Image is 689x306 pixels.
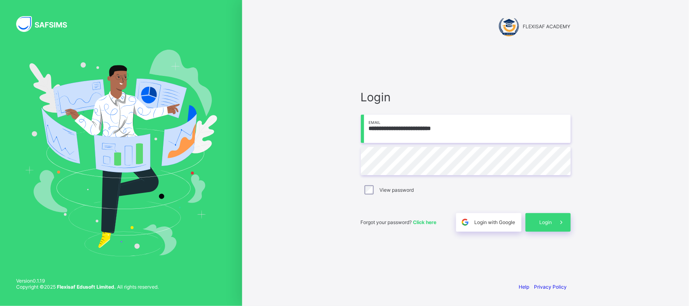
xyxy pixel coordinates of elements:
span: Login [361,90,571,104]
span: Login [540,219,552,225]
img: SAFSIMS Logo [16,16,77,32]
span: Login with Google [475,219,515,225]
a: Click here [413,219,437,225]
span: Copyright © 2025 All rights reserved. [16,284,159,290]
a: Help [519,284,530,290]
span: Version 0.1.19 [16,278,159,284]
img: Hero Image [25,50,217,256]
span: FLEXISAF ACADEMY [523,23,571,29]
a: Privacy Policy [534,284,567,290]
label: View password [379,187,414,193]
strong: Flexisaf Edusoft Limited. [57,284,116,290]
span: Forgot your password? [361,219,437,225]
img: google.396cfc9801f0270233282035f929180a.svg [461,218,470,227]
